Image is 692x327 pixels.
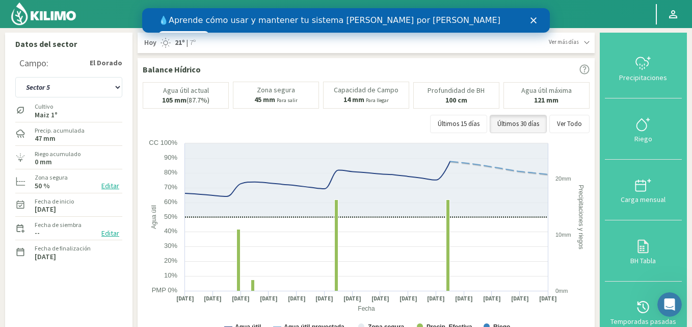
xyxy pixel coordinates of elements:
[608,318,679,325] div: Temporadas pasadas
[288,295,306,303] text: [DATE]
[164,257,177,264] text: 20%
[608,135,679,142] div: Riego
[162,96,209,104] p: (87.7%)
[149,139,177,146] text: CC 100%
[366,97,389,104] small: Para llegar
[534,95,558,105] b: 121 mm
[35,159,52,165] label: 0 mm
[164,198,177,206] text: 60%
[260,295,278,303] text: [DATE]
[427,295,445,303] text: [DATE]
[608,74,679,81] div: Precipitaciones
[150,205,157,229] text: Agua útil
[400,295,417,303] text: [DATE]
[164,227,177,235] text: 40%
[343,95,364,104] b: 14 mm
[164,242,177,249] text: 30%
[35,206,56,213] label: [DATE]
[164,271,177,279] text: 10%
[175,38,185,47] strong: 21º
[142,8,550,33] iframe: Intercom live chat banner
[35,244,91,253] label: Fecha de finalización
[511,295,529,303] text: [DATE]
[483,295,501,303] text: [DATE]
[455,295,473,303] text: [DATE]
[608,196,679,203] div: Carga mensual
[334,86,398,94] p: Capacidad de Campo
[35,183,50,189] label: 50 %
[98,180,122,192] button: Editar
[549,38,579,46] span: Ver más días
[164,183,177,191] text: 70%
[430,115,487,133] button: Últimos 15 días
[445,95,467,105] b: 100 cm
[98,228,122,239] button: Editar
[164,213,177,220] text: 50%
[358,305,375,312] text: Fecha
[10,2,77,26] img: Kilimo
[35,173,68,182] label: Zona segura
[16,23,67,35] a: Ver videos
[163,87,209,94] p: Agua útil actual
[152,286,178,294] text: PMP 0%
[555,232,571,238] text: 10mm
[232,295,250,303] text: [DATE]
[257,86,295,94] p: Zona segura
[657,292,682,317] iframe: Intercom live chat
[35,149,81,159] label: Riego acumulado
[164,168,177,176] text: 80%
[19,58,48,68] div: Campo:
[176,295,194,303] text: [DATE]
[143,63,201,76] p: Balance Hídrico
[608,257,679,264] div: BH Tabla
[371,295,389,303] text: [DATE]
[605,38,682,98] button: Precipitaciones
[35,126,85,135] label: Precip. acumulada
[35,112,58,118] label: Maiz 1°
[577,185,584,249] text: Precipitaciones y riegos
[490,115,547,133] button: Últimos 30 días
[204,295,222,303] text: [DATE]
[35,197,74,206] label: Fecha de inicio
[539,295,557,303] text: [DATE]
[15,38,122,50] p: Datos del sector
[254,95,275,104] b: 45 mm
[35,220,82,230] label: Fecha de siembra
[428,87,485,94] p: Profundidad de BH
[605,160,682,220] button: Carga mensual
[388,9,398,15] div: Cerrar
[162,95,187,105] b: 105 mm
[315,295,333,303] text: [DATE]
[187,38,188,48] span: |
[35,230,40,236] label: --
[35,102,58,111] label: Cultivo
[90,58,122,68] strong: El Dorado
[521,87,572,94] p: Agua útil máxima
[549,115,590,133] button: Ver Todo
[555,175,571,182] text: 20mm
[143,38,156,48] span: Hoy
[605,220,682,281] button: BH Tabla
[35,254,56,260] label: [DATE]
[188,38,196,48] span: 7º
[164,154,177,161] text: 90%
[277,97,298,104] small: Para salir
[555,288,568,294] text: 0mm
[35,135,56,142] label: 47 mm
[605,98,682,159] button: Riego
[343,295,361,303] text: [DATE]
